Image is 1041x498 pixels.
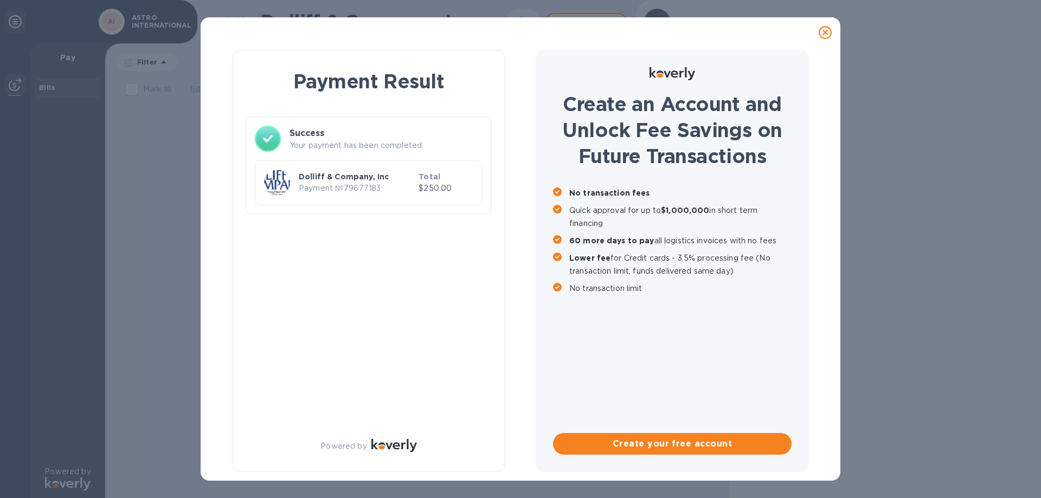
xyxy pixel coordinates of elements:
span: Create your free account [562,437,783,450]
h3: Success [290,127,483,140]
p: No transaction limit [569,282,792,295]
p: for Credit cards - 3.5% processing fee (No transaction limit, funds delivered same day) [569,251,792,277]
p: $250.00 [419,183,473,194]
h1: Create an Account and Unlock Fee Savings on Future Transactions [553,91,792,169]
p: Your payment has been completed. [290,140,483,151]
p: Quick approval for up to in short term financing [569,204,792,230]
p: all logistics invoices with no fees [569,234,792,247]
b: Lower fee [569,254,611,262]
img: Logo [371,439,417,452]
button: Create your free account [553,433,792,455]
b: Total [419,172,440,181]
b: $1,000,000 [661,206,709,215]
b: 60 more days to pay [569,236,654,245]
p: Payment № 79677183 [299,183,414,194]
img: Logo [650,67,695,80]
p: Dolliff & Company, Inc [299,171,414,182]
b: No transaction fees [569,189,650,197]
p: Powered by [320,441,367,452]
h1: Payment Result [250,68,487,95]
